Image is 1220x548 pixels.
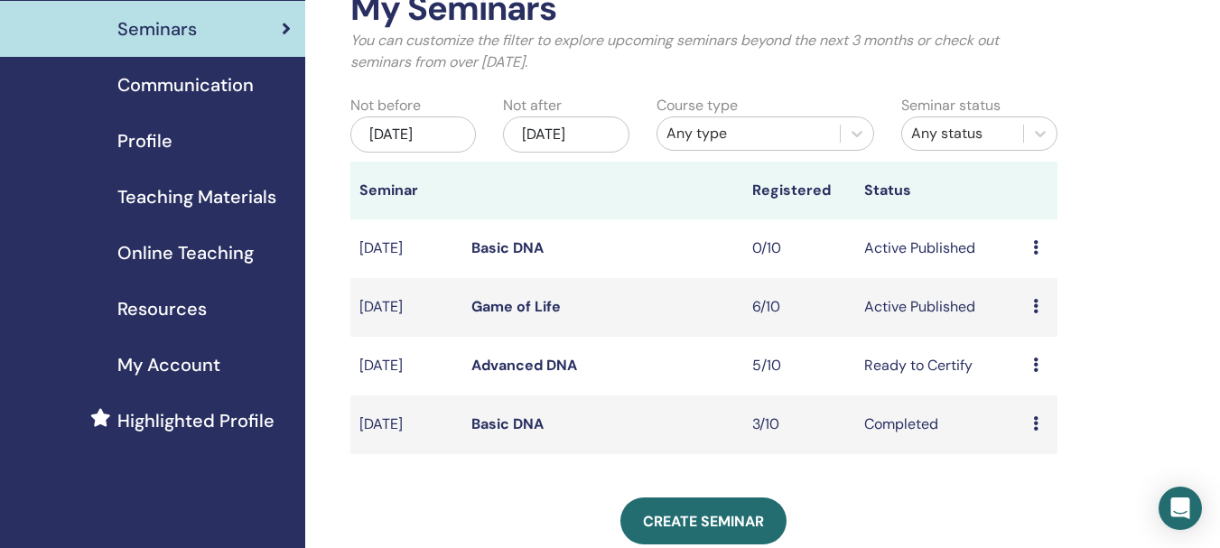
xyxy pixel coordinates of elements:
a: Game of Life [471,297,561,316]
a: Create seminar [620,497,787,544]
td: [DATE] [350,278,462,337]
label: Not before [350,95,421,116]
span: Profile [117,127,172,154]
div: Any status [911,123,1014,144]
td: [DATE] [350,219,462,278]
span: Resources [117,295,207,322]
a: Basic DNA [471,414,544,433]
label: Seminar status [901,95,1001,116]
td: Completed [855,395,1023,454]
td: Active Published [855,219,1023,278]
label: Not after [503,95,562,116]
span: Seminars [117,15,197,42]
p: You can customize the filter to explore upcoming seminars beyond the next 3 months or check out s... [350,30,1057,73]
span: Online Teaching [117,239,254,266]
a: Advanced DNA [471,356,577,375]
td: 0/10 [743,219,855,278]
td: 5/10 [743,337,855,395]
td: Active Published [855,278,1023,337]
td: [DATE] [350,337,462,395]
span: Communication [117,71,254,98]
td: [DATE] [350,395,462,454]
a: Basic DNA [471,238,544,257]
td: 6/10 [743,278,855,337]
div: Open Intercom Messenger [1159,487,1202,530]
div: [DATE] [350,116,476,153]
div: Any type [666,123,831,144]
td: Ready to Certify [855,337,1023,395]
span: My Account [117,351,220,378]
th: Registered [743,162,855,219]
label: Course type [657,95,738,116]
th: Seminar [350,162,462,219]
th: Status [855,162,1023,219]
div: [DATE] [503,116,629,153]
span: Highlighted Profile [117,407,275,434]
td: 3/10 [743,395,855,454]
span: Teaching Materials [117,183,276,210]
span: Create seminar [643,512,764,531]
